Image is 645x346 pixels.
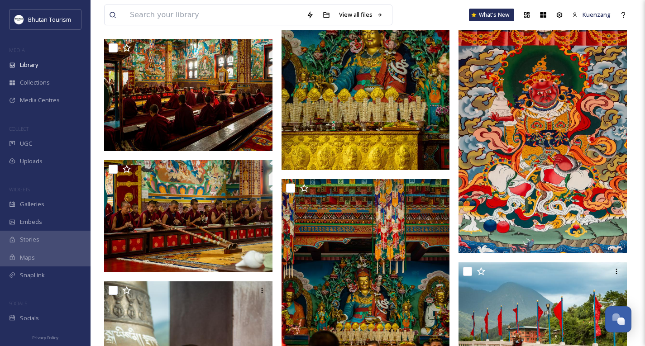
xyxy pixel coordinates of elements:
a: Privacy Policy [32,332,58,342]
button: Open Chat [605,306,631,332]
span: Media Centres [20,96,60,104]
img: BT_Logo_BB_Lockup_CMYK_High%2520Res.jpg [14,15,24,24]
span: Socials [20,314,39,322]
span: Embeds [20,218,42,226]
input: Search your library [125,5,302,25]
span: Privacy Policy [32,335,58,341]
a: What's New [469,9,514,21]
img: Trashigang and Rangjung 060723 by Amp Sripimanwat-36.jpg [104,160,272,272]
span: Maps [20,253,35,262]
a: View all files [334,6,387,24]
span: Galleries [20,200,44,209]
img: Trashigang and Rangjung 060723 by Amp Sripimanwat-22.jpg [459,1,627,253]
span: SnapLink [20,271,45,280]
span: WIDGETS [9,186,30,193]
span: Library [20,61,38,69]
span: COLLECT [9,125,29,132]
span: Uploads [20,157,43,166]
span: SOCIALS [9,300,27,307]
a: Kuenzang [568,6,615,24]
img: Trashigang and Rangjung 060723 by Amp Sripimanwat-33.jpg [104,39,272,151]
span: Kuenzang [583,10,611,19]
span: MEDIA [9,47,25,53]
span: Bhutan Tourism [28,15,71,24]
span: UGC [20,139,32,148]
span: Collections [20,78,50,87]
span: Stories [20,235,39,244]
